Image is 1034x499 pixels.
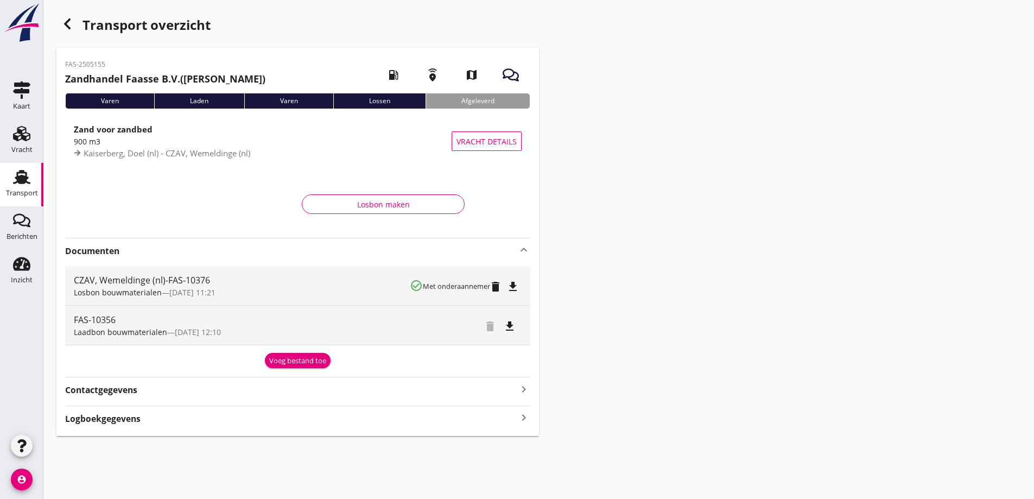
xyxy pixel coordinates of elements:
[244,93,333,109] div: Varen
[517,382,530,396] i: keyboard_arrow_right
[65,245,517,257] strong: Documenten
[74,287,162,298] span: Losbon bouwmaterialen
[517,243,530,256] i: keyboard_arrow_up
[65,117,530,165] a: Zand voor zandbed900 m3Kaiserberg, Doel (nl) - CZAV, Wemeldinge (nl)Vracht details
[65,72,180,85] strong: Zandhandel Faasse B.V.
[13,103,30,110] div: Kaart
[11,276,33,283] div: Inzicht
[456,60,487,90] i: map
[417,60,448,90] i: emergency_share
[65,413,141,425] strong: Logboekgegevens
[311,199,455,210] div: Losbon maken
[74,326,411,338] div: —
[65,384,137,396] strong: Contactgegevens
[2,3,41,43] img: logo-small.a267ee39.svg
[74,136,452,147] div: 900 m3
[65,93,154,109] div: Varen
[269,356,326,367] div: Voeg bestand toe
[74,287,410,298] div: —
[154,93,244,109] div: Laden
[84,148,250,159] span: Kaiserberg, Doel (nl) - CZAV, Wemeldinge (nl)
[175,327,221,337] span: [DATE] 12:10
[7,233,37,240] div: Berichten
[489,280,502,293] i: delete
[378,60,409,90] i: local_gas_station
[74,124,153,135] strong: Zand voor zandbed
[503,320,516,333] i: file_download
[74,274,410,287] div: CZAV, Wemeldinge (nl)-FAS-10376
[265,353,331,368] button: Voeg bestand toe
[74,327,167,337] span: Laadbon bouwmaterialen
[456,136,517,147] span: Vracht details
[426,93,530,109] div: Afgeleverd
[517,410,530,425] i: keyboard_arrow_right
[333,93,426,109] div: Lossen
[410,279,423,292] i: check_circle_outline
[302,194,465,214] button: Losbon maken
[11,469,33,490] i: account_circle
[506,280,519,293] i: file_download
[65,72,265,86] h2: ([PERSON_NAME])
[169,287,215,298] span: [DATE] 11:21
[423,281,490,291] small: Met onderaannemer
[65,60,265,70] p: FAS-2505155
[11,146,33,153] div: Vracht
[6,190,38,197] div: Transport
[74,313,411,326] div: FAS-10356
[452,131,522,151] button: Vracht details
[56,13,539,39] div: Transport overzicht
